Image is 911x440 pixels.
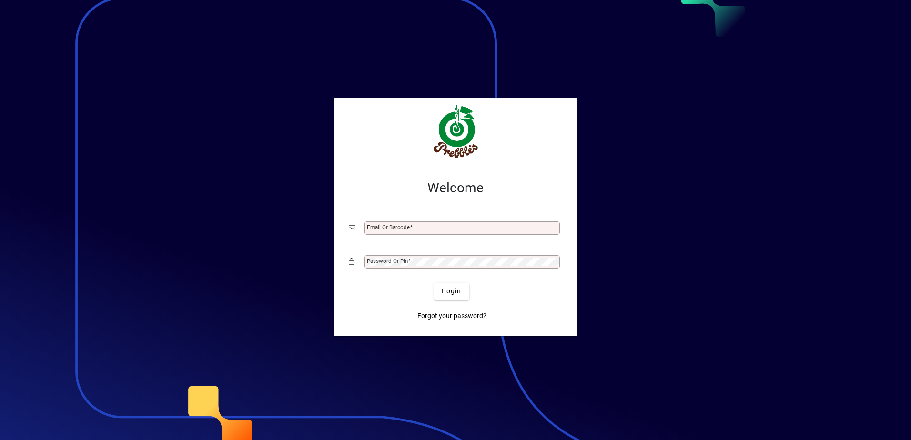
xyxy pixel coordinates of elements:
mat-label: Password or Pin [367,258,408,264]
button: Login [434,283,469,300]
a: Forgot your password? [414,308,490,325]
h2: Welcome [349,180,562,196]
span: Login [442,286,461,296]
span: Forgot your password? [417,311,486,321]
mat-label: Email or Barcode [367,224,410,230]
